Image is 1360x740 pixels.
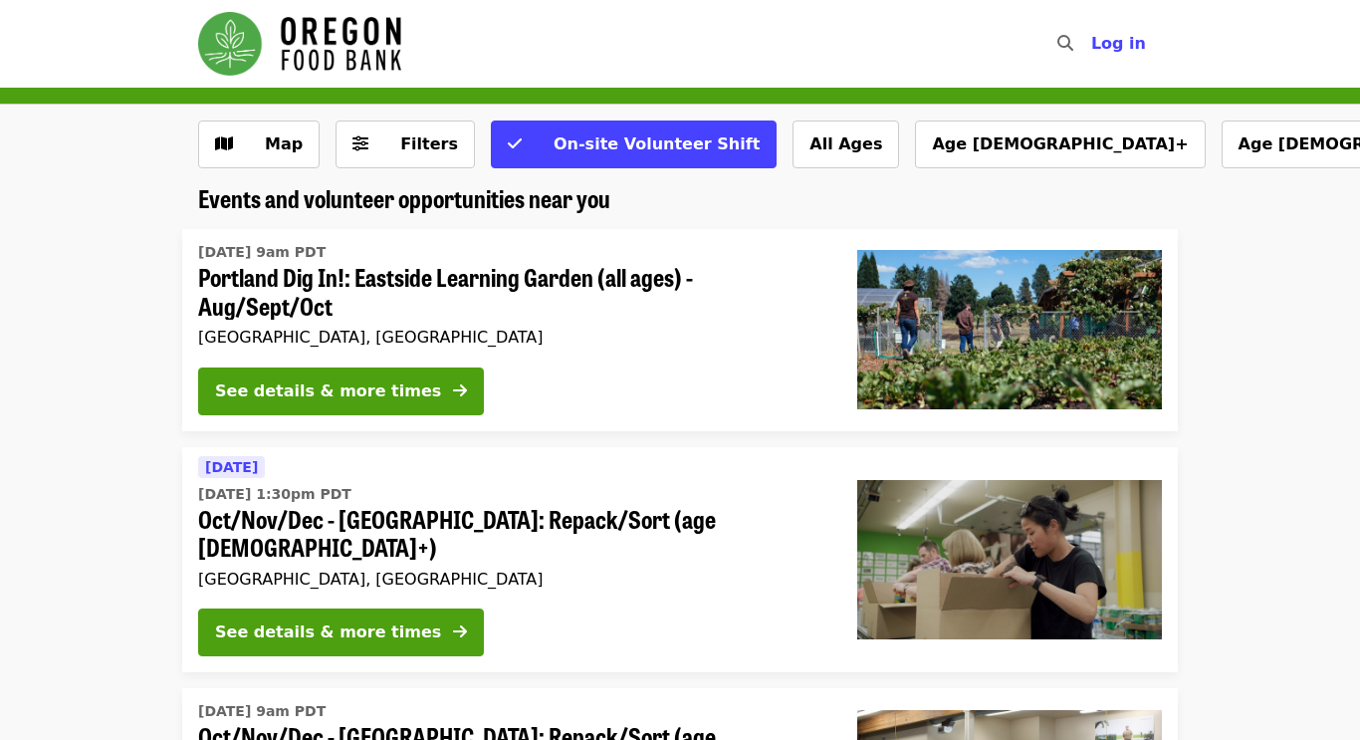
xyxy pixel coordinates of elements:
time: [DATE] 9am PDT [198,701,326,722]
img: Oregon Food Bank - Home [198,12,401,76]
i: sliders-h icon [352,134,368,153]
span: Log in [1091,34,1146,53]
span: Map [265,134,303,153]
button: See details & more times [198,368,484,415]
i: map icon [215,134,233,153]
button: All Ages [793,121,899,168]
time: [DATE] 1:30pm PDT [198,484,351,505]
span: Oct/Nov/Dec - [GEOGRAPHIC_DATA]: Repack/Sort (age [DEMOGRAPHIC_DATA]+) [198,505,825,563]
img: Oct/Nov/Dec - Portland: Repack/Sort (age 8+) organized by Oregon Food Bank [857,480,1162,639]
div: [GEOGRAPHIC_DATA], [GEOGRAPHIC_DATA] [198,328,825,347]
span: Events and volunteer opportunities near you [198,180,610,215]
span: [DATE] [205,459,258,475]
button: Show map view [198,121,320,168]
button: Log in [1075,24,1162,64]
button: Age [DEMOGRAPHIC_DATA]+ [915,121,1205,168]
a: See details for "Portland Dig In!: Eastside Learning Garden (all ages) - Aug/Sept/Oct" [182,229,1178,431]
i: check icon [508,134,522,153]
i: arrow-right icon [453,622,467,641]
img: Portland Dig In!: Eastside Learning Garden (all ages) - Aug/Sept/Oct organized by Oregon Food Bank [857,250,1162,409]
span: Filters [400,134,458,153]
i: search icon [1057,34,1073,53]
button: See details & more times [198,609,484,656]
input: Search [1085,20,1101,68]
button: Filters (0 selected) [336,121,475,168]
a: See details for "Oct/Nov/Dec - Portland: Repack/Sort (age 8+)" [182,447,1178,673]
div: [GEOGRAPHIC_DATA], [GEOGRAPHIC_DATA] [198,570,825,589]
button: On-site Volunteer Shift [491,121,777,168]
div: See details & more times [215,379,441,403]
span: On-site Volunteer Shift [554,134,760,153]
span: Portland Dig In!: Eastside Learning Garden (all ages) - Aug/Sept/Oct [198,263,825,321]
i: arrow-right icon [453,381,467,400]
time: [DATE] 9am PDT [198,242,326,263]
div: See details & more times [215,620,441,644]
